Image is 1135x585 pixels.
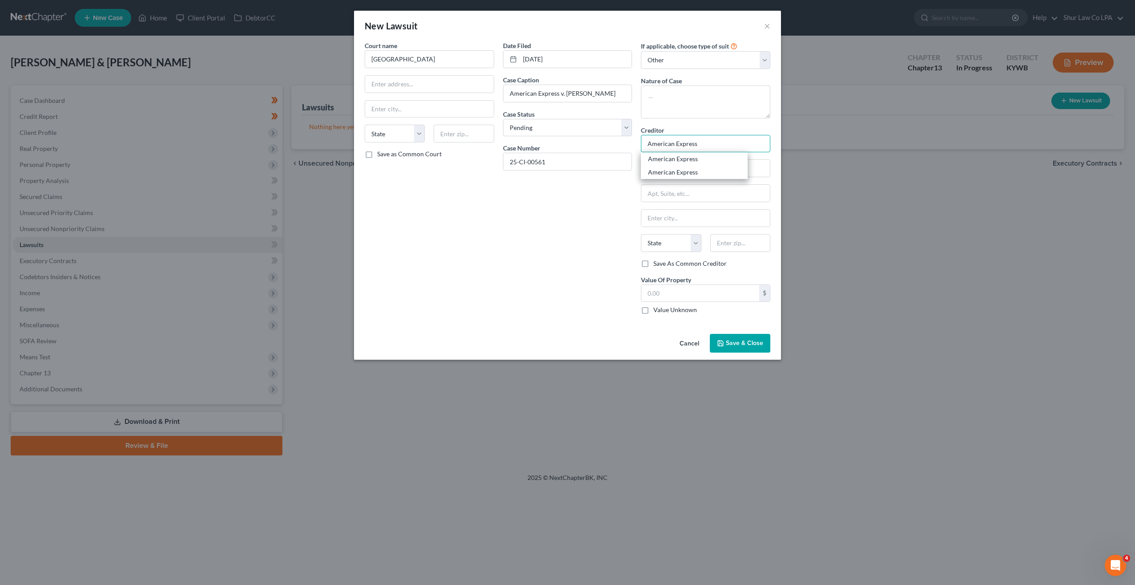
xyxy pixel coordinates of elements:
input: Apt, Suite, etc... [641,185,770,202]
label: If applicable, choose type of suit [641,41,729,51]
label: Value Unknown [653,305,697,314]
span: 4 [1123,555,1130,562]
span: Save & Close [726,339,763,347]
span: Creditor [641,126,664,134]
button: Cancel [672,335,706,353]
input: # [503,153,632,170]
input: -- [503,85,632,102]
button: Save & Close [710,334,770,353]
div: American Express [648,154,741,163]
button: × [764,20,770,31]
input: Enter zip... [710,234,770,252]
input: Enter address... [365,76,494,93]
label: Nature of Case [641,76,682,85]
div: $ [759,285,770,302]
input: Enter zip... [434,125,494,142]
input: Enter city... [641,210,770,227]
label: Value Of Property [641,275,691,284]
input: 0.00 [641,285,759,302]
span: Court name [365,42,397,49]
span: Case Status [503,110,535,118]
div: American Express [648,168,741,177]
label: Case Number [503,143,540,153]
label: Case Caption [503,75,539,85]
label: Save as Common Court [377,150,442,158]
input: Search court by name... [365,50,494,68]
span: Lawsuit [386,20,418,31]
input: Search creditor by name... [641,135,770,153]
input: Enter city... [365,101,494,118]
label: Save As Common Creditor [653,259,727,268]
span: New [365,20,384,31]
iframe: Intercom live chat [1105,555,1126,576]
label: Date Filed [503,41,531,50]
input: MM/DD/YYYY [520,51,632,68]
